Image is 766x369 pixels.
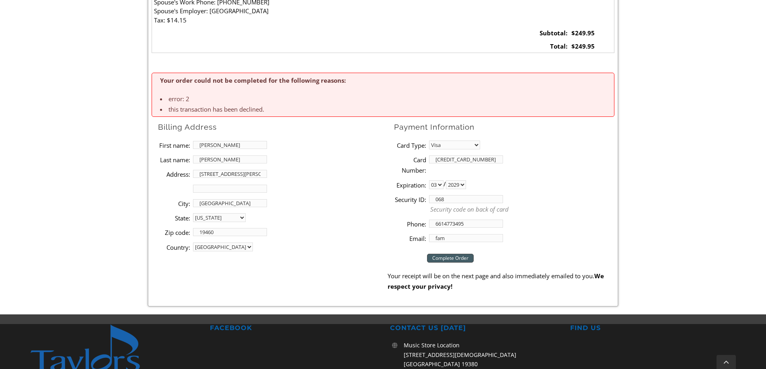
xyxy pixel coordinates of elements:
[404,340,556,369] p: Music Store Location [STREET_ADDRESS][DEMOGRAPHIC_DATA] [GEOGRAPHIC_DATA] 19380
[158,198,190,209] label: City:
[427,254,474,263] input: Complete Order
[160,104,606,114] li: this transaction has been declined.
[394,140,426,151] label: Card Type:
[158,122,388,132] h2: Billing Address
[524,40,569,53] td: Total:
[390,324,556,332] h2: CONTACT US [DATE]
[394,219,426,229] label: Phone:
[388,272,604,290] strong: We respect your privacy!
[394,180,426,190] label: Expiration:
[158,169,190,179] label: Address:
[193,243,253,251] select: country
[158,242,190,253] label: Country:
[160,94,606,104] li: error: 2
[524,27,569,40] td: Subtotal:
[193,213,246,222] select: State billing address
[394,177,614,192] li: /
[569,27,614,40] td: $249.95
[569,40,614,53] td: $249.95
[394,122,614,132] h2: Payment Information
[430,205,614,214] p: Security code on back of card
[394,194,426,205] label: Security ID:
[158,227,190,238] label: Zip code:
[394,155,426,176] label: Card Number:
[210,324,376,332] h2: FACEBOOK
[158,213,190,223] label: State:
[394,233,426,244] label: Email:
[158,155,190,165] label: Last name:
[388,271,614,292] p: Your receipt will be on the next page and also immediately emailed to you.
[160,76,346,84] strong: Your order could not be completed for the following reasons:
[158,140,190,151] label: First name:
[570,324,736,332] h2: FIND US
